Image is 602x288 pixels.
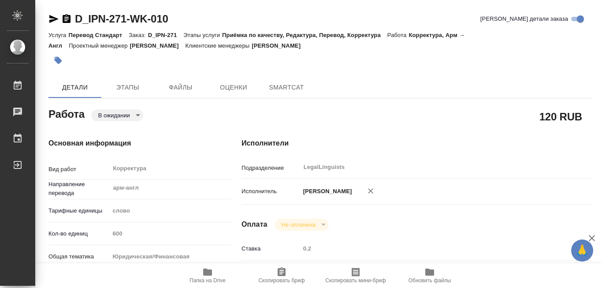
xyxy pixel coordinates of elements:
[130,42,186,49] p: [PERSON_NAME]
[539,109,582,124] h2: 120 RUB
[48,32,68,38] p: Услуга
[109,227,231,240] input: Пустое поле
[242,164,300,172] p: Подразделение
[361,181,380,201] button: Удалить исполнителя
[48,180,109,198] p: Направление перевода
[245,263,319,288] button: Скопировать бриф
[48,105,85,121] h2: Работа
[148,32,184,38] p: D_IPN-271
[91,109,143,121] div: В ожидании
[68,32,129,38] p: Перевод Стандарт
[61,14,72,24] button: Скопировать ссылку
[48,138,206,149] h4: Основная информация
[265,82,308,93] span: SmartCat
[48,252,109,261] p: Общая тематика
[325,277,386,284] span: Скопировать мини-бриф
[48,206,109,215] p: Тарифные единицы
[48,165,109,174] p: Вид работ
[48,51,68,70] button: Добавить тэг
[171,263,245,288] button: Папка на Drive
[109,249,231,264] div: Юридическая/Финансовая
[242,187,300,196] p: Исполнитель
[160,82,202,93] span: Файлы
[300,187,352,196] p: [PERSON_NAME]
[109,203,231,218] div: слово
[107,82,149,93] span: Этапы
[393,263,467,288] button: Обновить файлы
[409,277,451,284] span: Обновить файлы
[186,42,252,49] p: Клиентские менеджеры
[69,42,130,49] p: Проектный менеджер
[242,244,300,253] p: Ставка
[242,138,592,149] h4: Исполнители
[258,277,305,284] span: Скопировать бриф
[48,14,59,24] button: Скопировать ссылку для ЯМессенджера
[275,219,329,231] div: В ожидании
[190,277,226,284] span: Папка на Drive
[242,219,268,230] h4: Оплата
[48,229,109,238] p: Кол-во единиц
[183,32,222,38] p: Этапы услуги
[480,15,568,23] span: [PERSON_NAME] детали заказа
[222,32,387,38] p: Приёмка по качеству, Редактура, Перевод, Корректура
[279,221,318,228] button: Не оплачена
[54,82,96,93] span: Детали
[319,263,393,288] button: Скопировать мини-бриф
[571,239,593,262] button: 🙏
[300,242,563,255] input: Пустое поле
[129,32,148,38] p: Заказ:
[575,241,590,260] span: 🙏
[212,82,255,93] span: Оценки
[252,42,307,49] p: [PERSON_NAME]
[387,32,409,38] p: Работа
[96,112,133,119] button: В ожидании
[75,13,168,25] a: D_IPN-271-WK-010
